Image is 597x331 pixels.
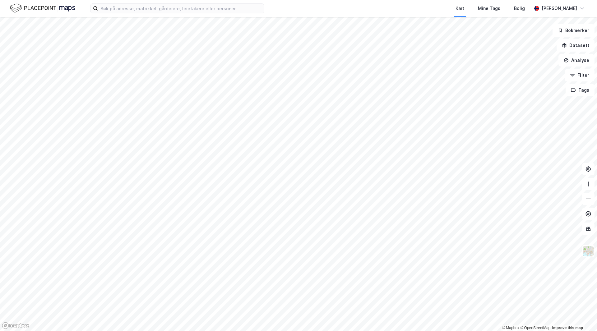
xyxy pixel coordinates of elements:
[542,5,577,12] div: [PERSON_NAME]
[502,326,519,330] a: Mapbox
[456,5,464,12] div: Kart
[553,24,595,37] button: Bokmerker
[565,69,595,81] button: Filter
[520,326,550,330] a: OpenStreetMap
[558,54,595,67] button: Analyse
[566,301,597,331] iframe: Chat Widget
[582,245,594,257] img: Z
[552,326,583,330] a: Improve this map
[514,5,525,12] div: Bolig
[98,4,264,13] input: Søk på adresse, matrikkel, gårdeiere, leietakere eller personer
[566,84,595,96] button: Tags
[557,39,595,52] button: Datasett
[10,3,75,14] img: logo.f888ab2527a4732fd821a326f86c7f29.svg
[2,322,29,329] a: Mapbox homepage
[478,5,500,12] div: Mine Tags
